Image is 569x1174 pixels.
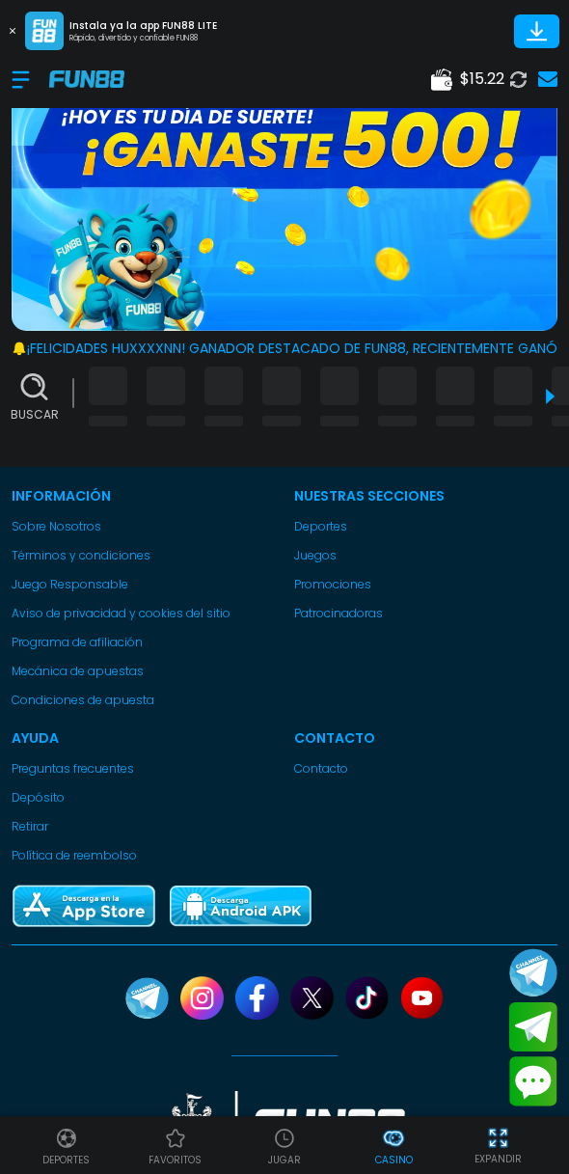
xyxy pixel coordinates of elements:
[168,884,312,929] img: Play Store
[294,547,337,564] button: Juegos
[69,18,217,33] p: Instala ya la app FUN88 LITE
[294,486,557,506] p: Nuestras Secciones
[12,847,275,864] a: Política de reembolso
[273,1127,296,1150] img: Casino Jugar
[149,1153,202,1167] p: favoritos
[509,947,557,997] button: Join telegram channel
[268,1153,301,1167] p: JUGAR
[12,884,156,929] img: App Store
[12,760,275,778] a: Preguntas frecuentes
[294,728,557,749] p: Contacto
[12,605,275,622] a: Aviso de privacidad y cookies del sitio
[294,518,557,535] a: Deportes
[460,68,504,91] span: $ 15.22
[294,605,557,622] a: Patrocinadoras
[42,1153,90,1167] p: Deportes
[12,576,275,593] a: Juego Responsable
[55,1127,78,1150] img: Deportes
[12,518,275,535] a: Sobre Nosotros
[164,1127,187,1150] img: Casino Favoritos
[12,692,275,709] a: Condiciones de apuesta
[12,486,275,506] p: Información
[12,663,275,680] a: Mecánica de apuestas
[49,70,124,87] img: Company Logo
[12,547,275,564] a: Términos y condiciones
[230,1124,339,1167] a: Casino JugarCasino JugarJUGAR
[12,728,275,749] p: Ayuda
[12,1124,121,1167] a: DeportesDeportesDeportes
[294,576,557,593] a: Promociones
[12,789,275,806] a: Depósito
[509,1056,557,1106] button: Contact customer service
[12,818,275,835] a: Retirar
[339,1124,448,1167] a: CasinoCasinoCasino
[12,58,557,331] img: GANASTE 500
[11,406,59,423] p: Buscar
[509,1002,557,1052] button: Join telegram
[375,1153,413,1167] p: Casino
[474,1152,522,1166] p: EXPANDIR
[121,1124,230,1167] a: Casino FavoritosCasino Favoritosfavoritos
[25,12,64,50] img: App Logo
[294,760,557,778] a: Contacto
[164,1091,405,1160] img: New Castle
[69,33,217,44] p: Rápido, divertido y confiable FUN88
[486,1126,510,1150] img: hide
[12,634,275,651] a: Programa de afiliación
